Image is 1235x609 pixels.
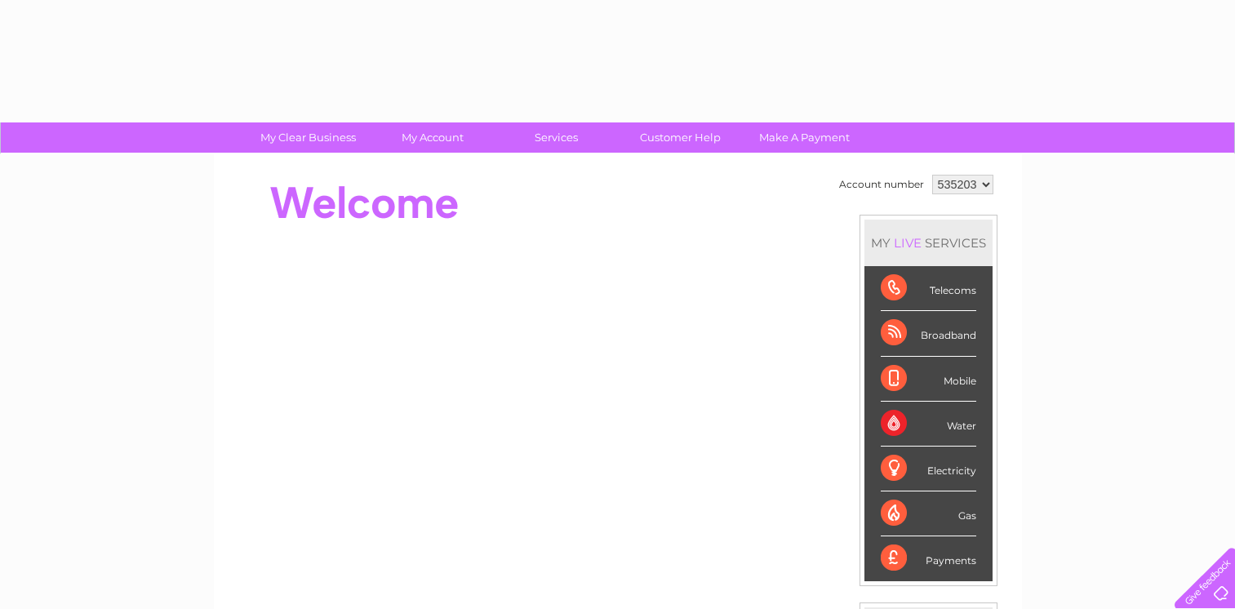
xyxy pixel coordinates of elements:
[881,447,976,491] div: Electricity
[489,122,624,153] a: Services
[881,266,976,311] div: Telecoms
[241,122,375,153] a: My Clear Business
[613,122,748,153] a: Customer Help
[881,491,976,536] div: Gas
[881,402,976,447] div: Water
[881,357,976,402] div: Mobile
[891,235,925,251] div: LIVE
[737,122,872,153] a: Make A Payment
[835,171,928,198] td: Account number
[881,311,976,356] div: Broadband
[881,536,976,580] div: Payments
[365,122,500,153] a: My Account
[864,220,993,266] div: MY SERVICES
